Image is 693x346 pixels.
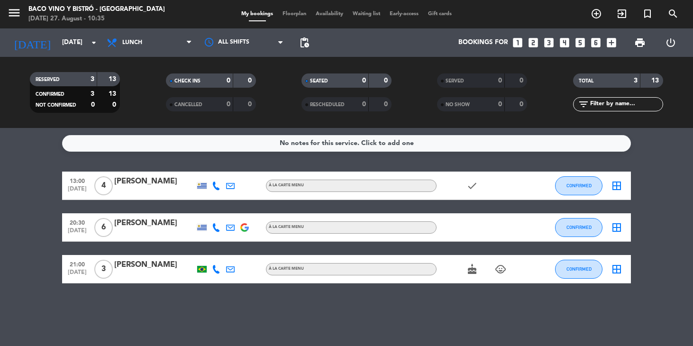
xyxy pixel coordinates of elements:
strong: 0 [112,101,118,108]
span: Availability [311,11,348,17]
span: À LA CARTE MENU [269,183,304,187]
span: TOTAL [579,79,593,83]
span: RESCHEDULED [310,102,345,107]
strong: 0 [520,77,525,84]
span: My bookings [237,11,278,17]
strong: 0 [384,101,390,108]
strong: 0 [248,101,254,108]
i: [DATE] [7,32,57,53]
span: [DATE] [65,186,89,197]
strong: 0 [362,77,366,84]
span: CANCELLED [174,102,202,107]
i: check [466,180,478,191]
span: 6 [94,218,113,237]
i: power_settings_new [665,37,676,48]
span: pending_actions [299,37,310,48]
i: arrow_drop_down [88,37,100,48]
span: CONFIRMED [566,225,592,230]
strong: 0 [498,77,502,84]
i: looks_one [511,36,524,49]
strong: 3 [634,77,638,84]
span: NO SHOW [446,102,470,107]
strong: 0 [362,101,366,108]
button: menu [7,6,21,23]
strong: 0 [227,101,230,108]
span: [DATE] [65,269,89,280]
span: CONFIRMED [566,183,592,188]
span: À LA CARTE MENU [269,267,304,271]
span: SEATED [310,79,328,83]
i: border_all [611,222,622,233]
div: [PERSON_NAME] [114,175,195,188]
div: [PERSON_NAME] [114,259,195,271]
span: NOT CONFIRMED [36,103,76,108]
div: Baco Vino y Bistró - [GEOGRAPHIC_DATA] [28,5,165,14]
span: SERVED [446,79,464,83]
i: exit_to_app [616,8,628,19]
span: CHECK INS [174,79,201,83]
span: Gift cards [423,11,456,17]
i: menu [7,6,21,20]
span: RESERVED [36,77,60,82]
strong: 13 [651,77,661,84]
strong: 0 [520,101,525,108]
div: [DATE] 27. August - 10:35 [28,14,165,24]
span: 20:30 [65,217,89,228]
strong: 0 [227,77,230,84]
div: LOG OUT [655,28,686,57]
strong: 0 [498,101,502,108]
i: cake [466,264,478,275]
span: Bookings for [458,39,508,46]
strong: 13 [109,91,118,97]
i: search [667,8,679,19]
strong: 0 [248,77,254,84]
button: CONFIRMED [555,176,602,195]
button: CONFIRMED [555,260,602,279]
span: Lunch [122,39,142,46]
span: CONFIRMED [566,266,592,272]
i: looks_4 [558,36,571,49]
span: Waiting list [348,11,385,17]
i: child_care [495,264,506,275]
strong: 3 [91,76,94,82]
button: CONFIRMED [555,218,602,237]
strong: 3 [91,91,94,97]
span: CONFIRMED [36,92,64,97]
i: looks_two [527,36,539,49]
span: print [634,37,646,48]
div: No notes for this service. Click to add one [280,138,414,149]
i: looks_3 [543,36,555,49]
i: turned_in_not [642,8,653,19]
input: Filter by name... [589,99,663,109]
span: 21:00 [65,258,89,269]
span: Floorplan [278,11,311,17]
i: add_box [605,36,618,49]
span: [DATE] [65,228,89,238]
span: 4 [94,176,113,195]
i: border_all [611,264,622,275]
span: 3 [94,260,113,279]
img: google-logo.png [240,223,249,232]
strong: 0 [91,101,95,108]
strong: 0 [384,77,390,84]
div: [PERSON_NAME] [114,217,195,229]
span: 13:00 [65,175,89,186]
i: add_circle_outline [591,8,602,19]
i: border_all [611,180,622,191]
i: looks_5 [574,36,586,49]
i: looks_6 [590,36,602,49]
strong: 13 [109,76,118,82]
span: Early-access [385,11,423,17]
span: À LA CARTE MENU [269,225,304,229]
i: filter_list [578,99,589,110]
